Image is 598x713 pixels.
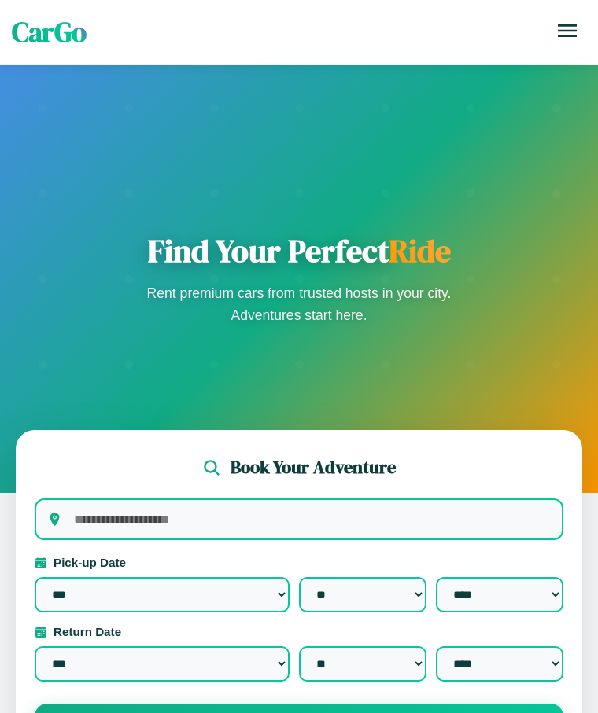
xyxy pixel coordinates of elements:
span: CarGo [12,13,87,51]
p: Rent premium cars from trusted hosts in your city. Adventures start here. [142,282,456,326]
h1: Find Your Perfect [142,232,456,270]
label: Pick-up Date [35,556,563,569]
span: Ride [389,230,451,272]
h2: Book Your Adventure [231,455,396,480]
label: Return Date [35,625,563,638]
